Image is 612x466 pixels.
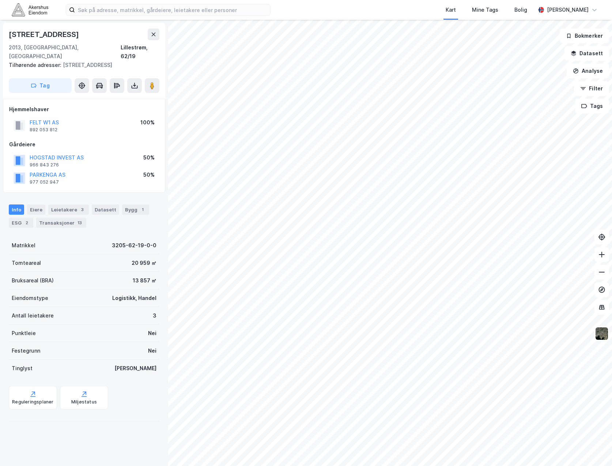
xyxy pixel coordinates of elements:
div: Nei [148,329,156,338]
div: Eiendomstype [12,294,48,302]
div: Info [9,204,24,215]
div: Gårdeiere [9,140,159,149]
div: Transaksjoner [36,218,86,228]
div: Nei [148,346,156,355]
div: 966 843 276 [30,162,59,168]
div: Punktleie [12,329,36,338]
div: 2 [23,219,30,226]
div: [STREET_ADDRESS] [9,29,80,40]
button: Filter [574,81,609,96]
div: 13 857 ㎡ [133,276,156,285]
div: 50% [143,153,155,162]
div: Reguleringsplaner [12,399,53,405]
button: Tag [9,78,72,93]
div: ESG [9,218,33,228]
div: Bolig [514,5,527,14]
div: Miljøstatus [71,399,97,405]
div: 3205-62-19-0-0 [112,241,156,250]
div: 3 [79,206,86,213]
div: Bygg [122,204,149,215]
div: Matrikkel [12,241,35,250]
img: 9k= [595,327,609,341]
div: 2013, [GEOGRAPHIC_DATA], [GEOGRAPHIC_DATA] [9,43,121,61]
img: akershus-eiendom-logo.9091f326c980b4bce74ccdd9f866810c.svg [12,3,48,16]
div: [STREET_ADDRESS] [9,61,154,69]
div: Festegrunn [12,346,40,355]
button: Analyse [567,64,609,78]
div: Tinglyst [12,364,33,373]
div: 892 053 812 [30,127,57,133]
div: Eiere [27,204,45,215]
div: 1 [139,206,146,213]
iframe: Chat Widget [575,431,612,466]
button: Bokmerker [560,29,609,43]
div: [PERSON_NAME] [547,5,589,14]
div: 100% [140,118,155,127]
div: Kontrollprogram for chat [575,431,612,466]
div: Kart [446,5,456,14]
div: Mine Tags [472,5,498,14]
input: Søk på adresse, matrikkel, gårdeiere, leietakere eller personer [75,4,270,15]
button: Tags [575,99,609,113]
button: Datasett [564,46,609,61]
div: Datasett [92,204,119,215]
div: 3 [153,311,156,320]
div: Lillestrøm, 62/19 [121,43,159,61]
div: 20 959 ㎡ [132,259,156,267]
div: Leietakere [48,204,89,215]
span: Tilhørende adresser: [9,62,63,68]
div: 50% [143,170,155,179]
div: Bruksareal (BRA) [12,276,54,285]
div: Tomteareal [12,259,41,267]
div: Logistikk, Handel [112,294,156,302]
div: 13 [76,219,83,226]
div: 977 052 947 [30,179,59,185]
div: Antall leietakere [12,311,54,320]
div: [PERSON_NAME] [114,364,156,373]
div: Hjemmelshaver [9,105,159,114]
